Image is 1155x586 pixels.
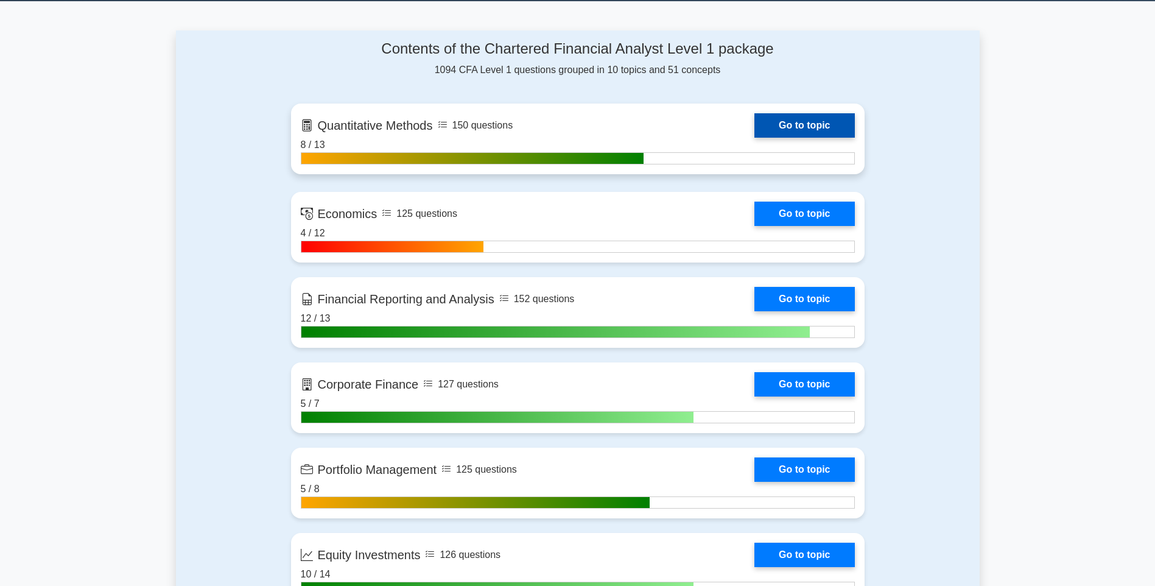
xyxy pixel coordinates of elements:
a: Go to topic [754,287,854,311]
a: Go to topic [754,113,854,138]
a: Go to topic [754,457,854,482]
div: 1094 CFA Level 1 questions grouped in 10 topics and 51 concepts [291,40,865,77]
a: Go to topic [754,202,854,226]
a: Go to topic [754,372,854,397]
h4: Contents of the Chartered Financial Analyst Level 1 package [291,40,865,58]
a: Go to topic [754,543,854,567]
